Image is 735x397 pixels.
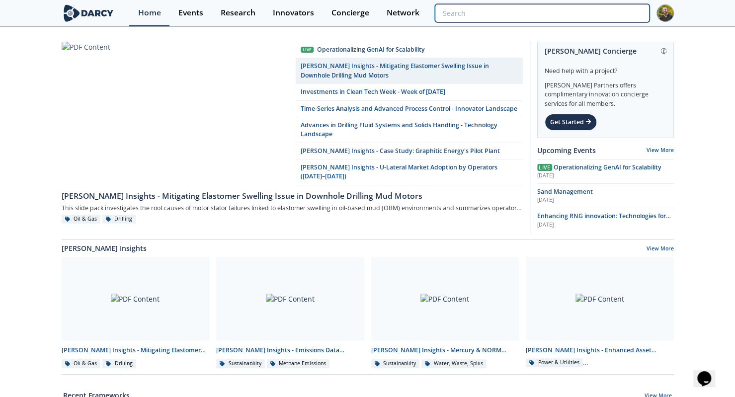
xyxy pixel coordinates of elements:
[647,245,674,254] a: View More
[331,9,369,17] div: Concierge
[421,359,487,368] div: Water, Waste, Spills
[368,257,523,369] a: PDF Content [PERSON_NAME] Insights - Mercury & NORM Detection and [MEDICAL_DATA] Sustainability W...
[545,114,597,131] div: Get Started
[537,145,596,156] a: Upcoming Events
[62,185,523,202] a: [PERSON_NAME] Insights - Mitigating Elastomer Swelling Issue in Downhole Drilling Mud Motors
[62,190,523,202] div: [PERSON_NAME] Insights - Mitigating Elastomer Swelling Issue in Downhole Drilling Mud Motors
[62,202,523,215] div: This slide pack investigates the root causes of motor stator failures linked to elastomer swellin...
[693,357,725,387] iframe: chat widget
[273,9,314,17] div: Innovators
[537,187,674,204] a: Sand Management [DATE]
[62,215,101,224] div: Oil & Gas
[62,359,101,368] div: Oil & Gas
[526,346,674,355] div: [PERSON_NAME] Insights - Enhanced Asset Management (O&M) for Onshore Wind Farms
[296,84,523,100] a: Investments in Clean Tech Week - Week of [DATE]
[526,358,583,367] div: Power & Utilities
[296,159,523,185] a: [PERSON_NAME] Insights - U-Lateral Market Adoption by Operators ([DATE]–[DATE])
[537,172,674,180] div: [DATE]
[296,101,523,117] a: Time-Series Analysis and Advanced Process Control - Innovator Landscape
[656,4,674,22] img: Profile
[296,117,523,143] a: Advances in Drilling Fluid Systems and Solids Handling - Technology Landscape
[178,9,203,17] div: Events
[267,359,330,368] div: Methane Emissions
[435,4,649,22] input: Advanced Search
[62,243,147,253] a: [PERSON_NAME] Insights
[537,196,674,204] div: [DATE]
[216,346,364,355] div: [PERSON_NAME] Insights - Emissions Data Integration
[62,4,116,22] img: logo-wide.svg
[537,212,671,229] span: Enhancing RNG innovation: Technologies for Sustainable Energy
[296,143,523,159] a: [PERSON_NAME] Insights - Case Study: Graphitic Energy's Pilot Plant
[58,257,213,369] a: PDF Content [PERSON_NAME] Insights - Mitigating Elastomer Swelling Issue in Downhole Drilling Mud...
[537,163,674,180] a: Live Operationalizing GenAI for Scalability [DATE]
[537,221,674,229] div: [DATE]
[387,9,419,17] div: Network
[296,58,523,84] a: [PERSON_NAME] Insights - Mitigating Elastomer Swelling Issue in Downhole Drilling Mud Motors
[371,359,420,368] div: Sustainability
[545,42,666,60] div: [PERSON_NAME] Concierge
[138,9,161,17] div: Home
[62,346,210,355] div: [PERSON_NAME] Insights - Mitigating Elastomer Swelling Issue in Downhole Drilling Mud Motors
[102,359,136,368] div: Drilling
[213,257,368,369] a: PDF Content [PERSON_NAME] Insights - Emissions Data Integration Sustainability Methane Emissions
[545,76,666,108] div: [PERSON_NAME] Partners offers complimentary innovation concierge services for all members.
[102,215,136,224] div: Drilling
[371,346,519,355] div: [PERSON_NAME] Insights - Mercury & NORM Detection and [MEDICAL_DATA]
[545,60,666,76] div: Need help with a project?
[537,164,552,171] span: Live
[216,359,265,368] div: Sustainability
[317,45,425,54] div: Operationalizing GenAI for Scalability
[522,257,677,369] a: PDF Content [PERSON_NAME] Insights - Enhanced Asset Management (O&M) for Onshore Wind Farms Power...
[647,147,674,154] a: View More
[661,48,666,54] img: information.svg
[537,187,593,196] span: Sand Management
[301,47,314,53] div: Live
[537,212,674,229] a: Enhancing RNG innovation: Technologies for Sustainable Energy [DATE]
[221,9,255,17] div: Research
[554,163,661,171] span: Operationalizing GenAI for Scalability
[296,42,523,58] a: Live Operationalizing GenAI for Scalability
